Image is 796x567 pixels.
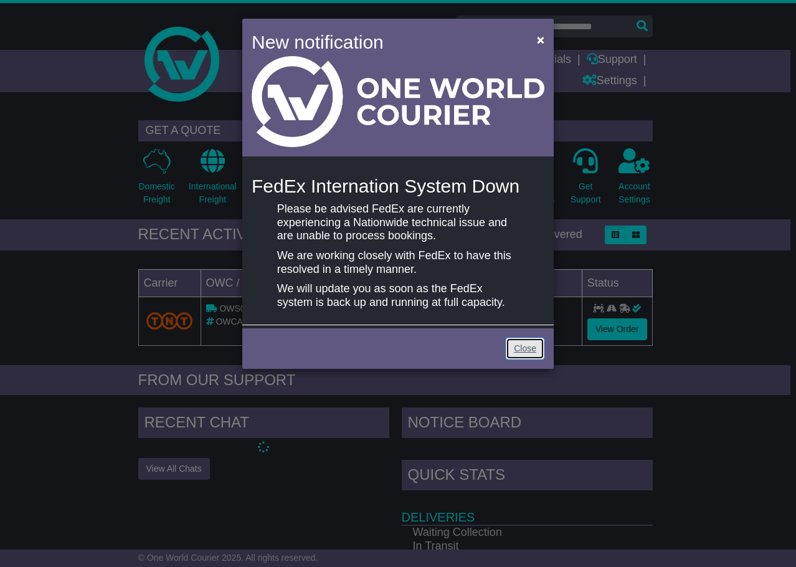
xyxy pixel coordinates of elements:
[506,338,544,360] a: Close
[252,28,519,56] h4: New notification
[537,32,544,47] span: ×
[531,27,551,52] button: Close
[277,249,519,276] p: We are working closely with FedEx to have this resolved in a timely manner.
[277,202,519,243] p: Please be advised FedEx are currently experiencing a Nationwide technical issue and are unable to...
[252,56,544,147] img: Light
[277,282,519,309] p: We will update you as soon as the FedEx system is back up and running at full capacity.
[252,176,544,196] h4: FedEx Internation System Down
